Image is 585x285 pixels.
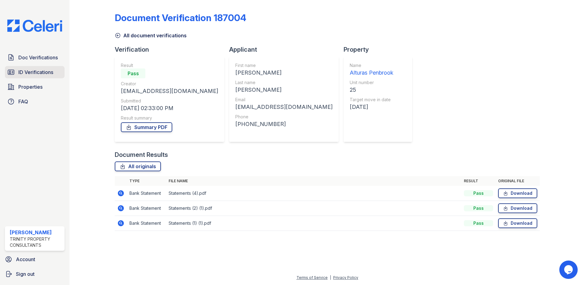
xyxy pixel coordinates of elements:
div: Name [350,62,393,68]
div: First name [235,62,333,68]
a: Doc Verifications [5,51,65,64]
div: Result summary [121,115,218,121]
div: Submitted [121,98,218,104]
th: Result [461,176,496,186]
div: [PERSON_NAME] [10,229,62,236]
th: Type [127,176,166,186]
div: [DATE] [350,103,393,111]
div: [EMAIL_ADDRESS][DOMAIN_NAME] [235,103,333,111]
div: Pass [464,190,493,196]
a: Download [498,188,537,198]
div: Verification [115,45,229,54]
div: Target move in date [350,97,393,103]
a: Terms of Service [296,275,328,280]
div: [PHONE_NUMBER] [235,120,333,128]
td: Bank Statement [127,216,166,231]
div: | [330,275,331,280]
td: Statements (4).pdf [166,186,461,201]
span: ID Verifications [18,68,53,76]
div: Alturas Penbrook [350,68,393,77]
a: Name Alturas Penbrook [350,62,393,77]
div: Document Results [115,150,168,159]
div: Pass [464,205,493,211]
div: Unit number [350,80,393,86]
img: CE_Logo_Blue-a8612792a0a2168367f1c8372b55b34899dd931a85d93a1a3d3e32e68fde9ad4.png [2,20,67,32]
div: Pass [464,220,493,226]
td: Statements (2) (1).pdf [166,201,461,216]
div: Pass [121,68,145,78]
div: Last name [235,80,333,86]
th: File name [166,176,461,186]
span: FAQ [18,98,28,105]
a: All document verifications [115,32,187,39]
div: [PERSON_NAME] [235,86,333,94]
a: Summary PDF [121,122,172,132]
a: Download [498,218,537,228]
span: Properties [18,83,43,91]
div: [PERSON_NAME] [235,68,333,77]
a: ID Verifications [5,66,65,78]
th: Original file [496,176,540,186]
a: Download [498,203,537,213]
div: [EMAIL_ADDRESS][DOMAIN_NAME] [121,87,218,95]
div: Trinity Property Consultants [10,236,62,248]
iframe: chat widget [559,261,579,279]
span: Doc Verifications [18,54,58,61]
a: Sign out [2,268,67,280]
td: Bank Statement [127,186,166,201]
div: Creator [121,81,218,87]
div: 25 [350,86,393,94]
span: Sign out [16,270,35,278]
div: [DATE] 02:33:00 PM [121,104,218,113]
span: Account [16,256,35,263]
td: Bank Statement [127,201,166,216]
a: Properties [5,81,65,93]
a: Privacy Policy [333,275,358,280]
a: Account [2,253,67,265]
div: Email [235,97,333,103]
div: Phone [235,114,333,120]
div: Applicant [229,45,344,54]
div: Result [121,62,218,68]
a: FAQ [5,95,65,108]
div: Property [344,45,417,54]
a: All originals [115,161,161,171]
div: Document Verification 187004 [115,12,246,23]
td: Statements (1) (1).pdf [166,216,461,231]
